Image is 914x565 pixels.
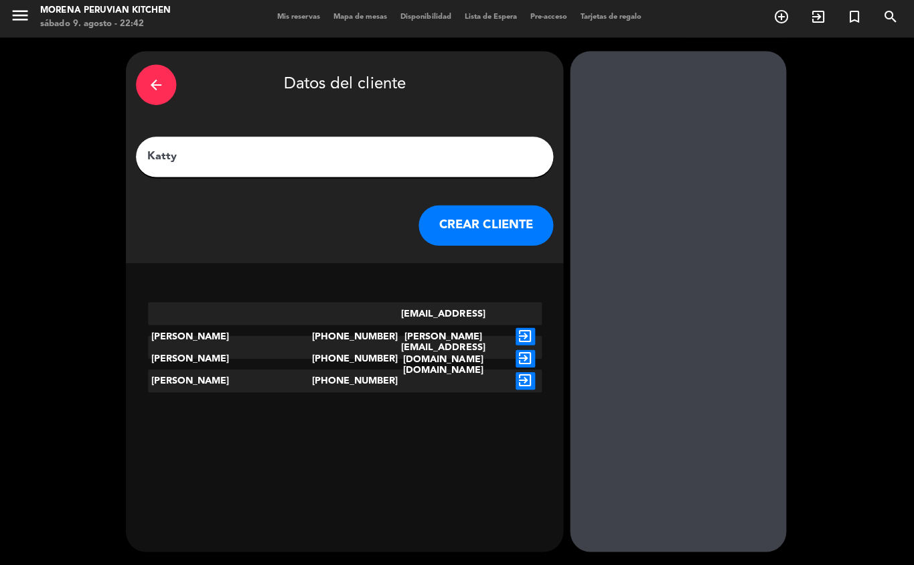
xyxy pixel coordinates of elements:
[145,149,540,168] input: Escriba nombre, correo electrónico o número de teléfono...
[10,8,30,28] i: menu
[147,337,311,382] div: [PERSON_NAME]
[769,11,785,27] i: add_circle_outline
[376,303,506,372] div: [EMAIL_ADDRESS][PERSON_NAME][DOMAIN_NAME]
[310,337,376,382] div: [PHONE_NUMBER]
[513,329,532,346] i: exit_to_app
[147,79,163,95] i: arrow_back
[10,8,30,33] button: menu
[570,16,645,23] span: Tarjetas de regalo
[513,373,532,390] i: exit_to_app
[416,207,550,247] button: CREAR CLIENTE
[376,337,506,382] div: [EMAIL_ADDRESS][DOMAIN_NAME]
[147,370,311,393] div: [PERSON_NAME]
[392,16,455,23] span: Disponibilidad
[269,16,325,23] span: Mis reservas
[842,11,858,27] i: turned_in_not
[455,16,521,23] span: Lista de Espera
[40,7,170,20] div: Morena Peruvian Kitchen
[310,303,376,372] div: [PHONE_NUMBER]
[310,370,376,393] div: [PHONE_NUMBER]
[147,303,311,372] div: [PERSON_NAME]
[878,11,894,27] i: search
[806,11,822,27] i: exit_to_app
[135,64,550,110] div: Datos del cliente
[40,20,170,33] div: sábado 9. agosto - 22:42
[521,16,570,23] span: Pre-acceso
[513,351,532,368] i: exit_to_app
[325,16,392,23] span: Mapa de mesas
